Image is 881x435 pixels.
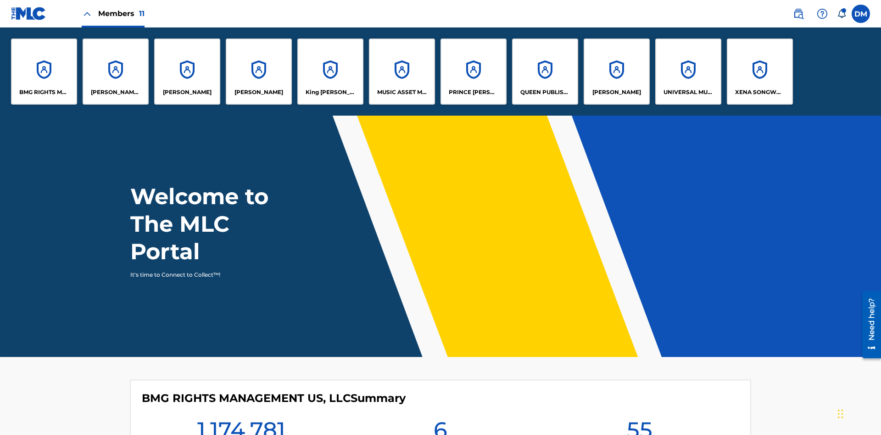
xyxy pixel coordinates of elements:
p: UNIVERSAL MUSIC PUB GROUP [664,88,714,96]
h4: BMG RIGHTS MANAGEMENT US, LLC [142,391,406,405]
div: Notifications [837,9,846,18]
div: Drag [838,400,843,428]
div: User Menu [852,5,870,23]
p: EYAMA MCSINGER [234,88,283,96]
iframe: Chat Widget [835,391,881,435]
p: XENA SONGWRITER [735,88,785,96]
a: Accounts[PERSON_NAME] [226,39,292,105]
p: BMG RIGHTS MANAGEMENT US, LLC [19,88,69,96]
p: RONALD MCTESTERSON [592,88,641,96]
img: Close [82,8,93,19]
p: CLEO SONGWRITER [91,88,141,96]
a: AccountsPRINCE [PERSON_NAME] [440,39,507,105]
a: AccountsXENA SONGWRITER [727,39,793,105]
a: AccountsBMG RIGHTS MANAGEMENT US, LLC [11,39,77,105]
a: Accounts[PERSON_NAME] [154,39,220,105]
a: AccountsMUSIC ASSET MANAGEMENT (MAM) [369,39,435,105]
p: PRINCE MCTESTERSON [449,88,499,96]
p: QUEEN PUBLISHA [520,88,570,96]
a: Public Search [789,5,808,23]
div: Help [813,5,831,23]
img: search [793,8,804,19]
p: King McTesterson [306,88,356,96]
span: 11 [139,9,145,18]
a: Accounts[PERSON_NAME] [584,39,650,105]
p: ELVIS COSTELLO [163,88,212,96]
iframe: Resource Center [855,288,881,363]
a: AccountsQUEEN PUBLISHA [512,39,578,105]
p: It's time to Connect to Collect™! [130,271,290,279]
h1: Welcome to The MLC Portal [130,183,302,265]
a: AccountsUNIVERSAL MUSIC PUB GROUP [655,39,721,105]
img: MLC Logo [11,7,46,20]
a: AccountsKing [PERSON_NAME] [297,39,363,105]
span: Members [98,8,145,19]
a: Accounts[PERSON_NAME] SONGWRITER [83,39,149,105]
img: help [817,8,828,19]
p: MUSIC ASSET MANAGEMENT (MAM) [377,88,427,96]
